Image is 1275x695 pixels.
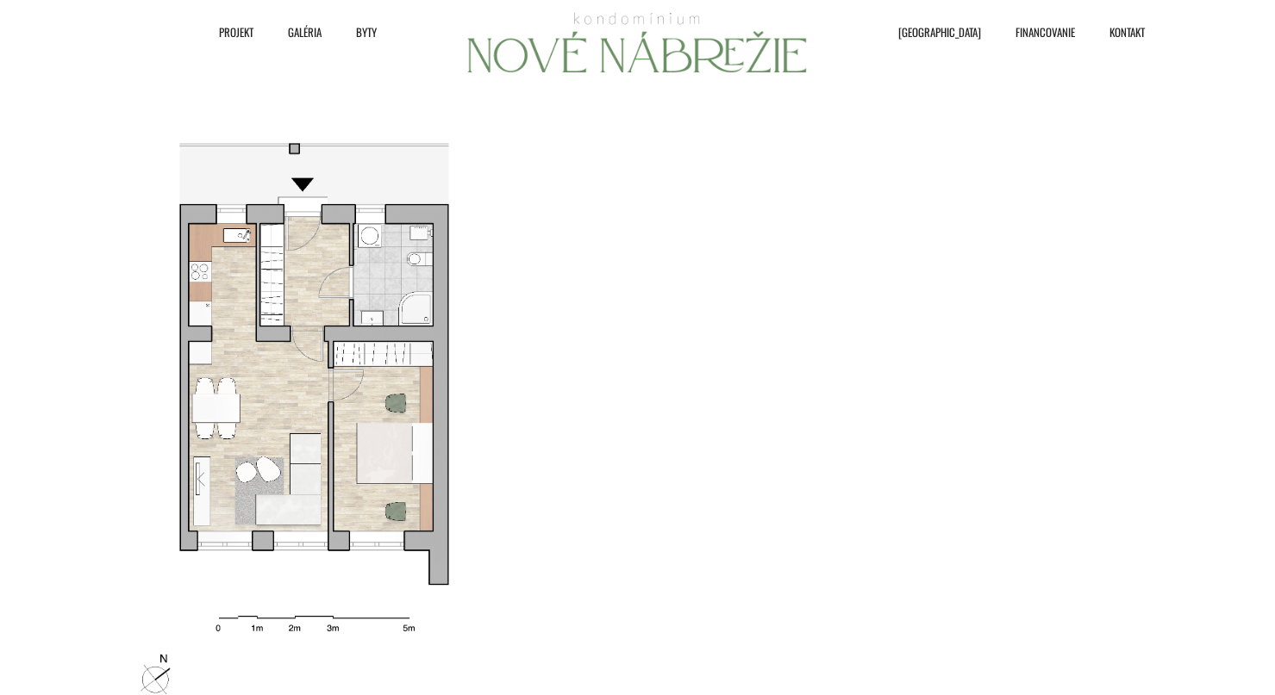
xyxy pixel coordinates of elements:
[356,19,377,45] span: Byty
[898,19,981,45] span: [GEOGRAPHIC_DATA]
[262,19,330,45] a: Galéria
[1084,19,1153,45] a: Kontakt
[330,19,385,45] a: Byty
[219,19,253,45] span: Projekt
[990,19,1084,45] a: Financovanie
[872,19,990,45] a: [GEOGRAPHIC_DATA]
[1016,19,1075,45] span: Financovanie
[288,19,322,45] span: Galéria
[193,19,262,45] a: Projekt
[1109,19,1145,45] span: Kontakt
